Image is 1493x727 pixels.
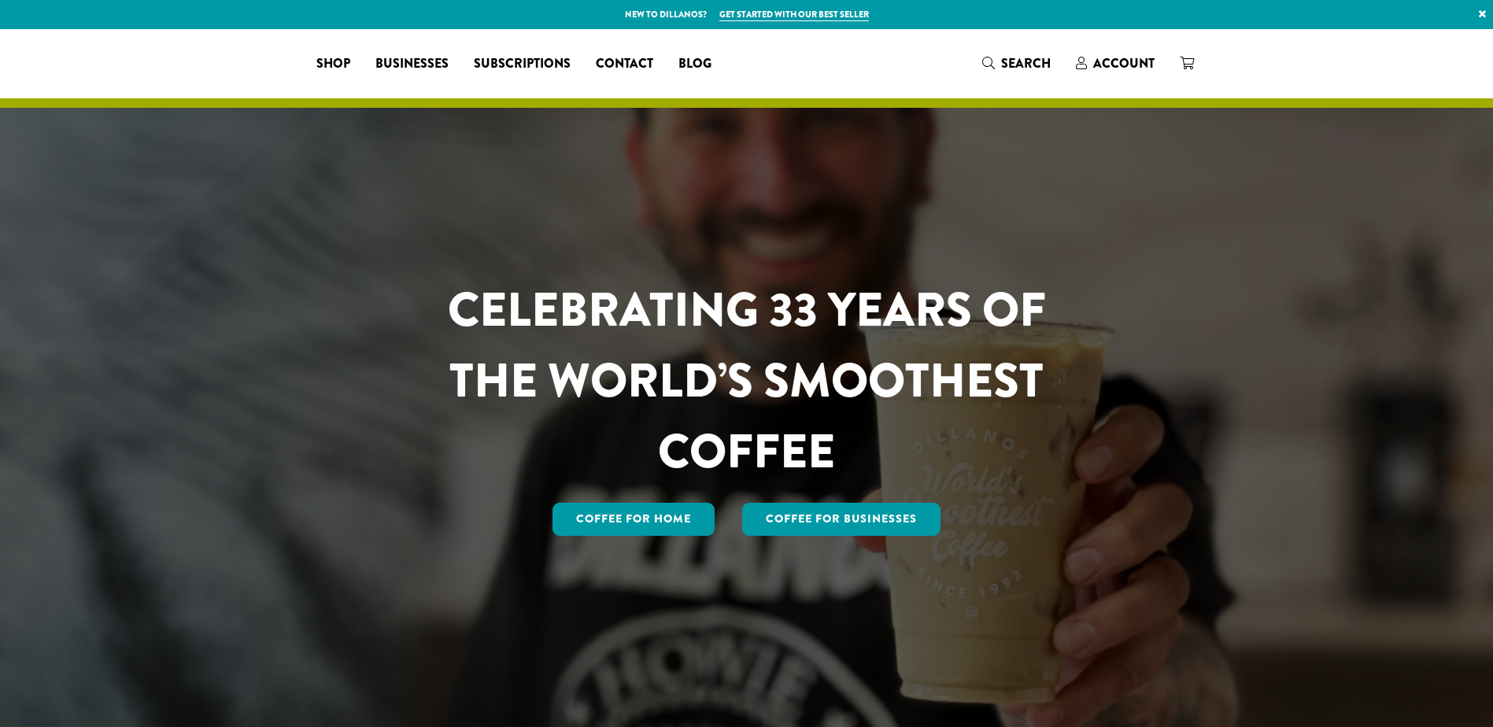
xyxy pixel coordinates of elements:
a: Get started with our best seller [719,8,869,21]
span: Contact [596,54,653,74]
span: Search [1001,54,1051,72]
a: Coffee For Businesses [742,503,941,536]
span: Account [1093,54,1155,72]
span: Subscriptions [474,54,571,74]
a: Coffee for Home [552,503,715,536]
span: Shop [316,54,350,74]
h1: CELEBRATING 33 YEARS OF THE WORLD’S SMOOTHEST COFFEE [401,275,1092,487]
span: Businesses [375,54,449,74]
a: Search [970,50,1063,76]
span: Blog [678,54,711,74]
a: Shop [304,51,363,76]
